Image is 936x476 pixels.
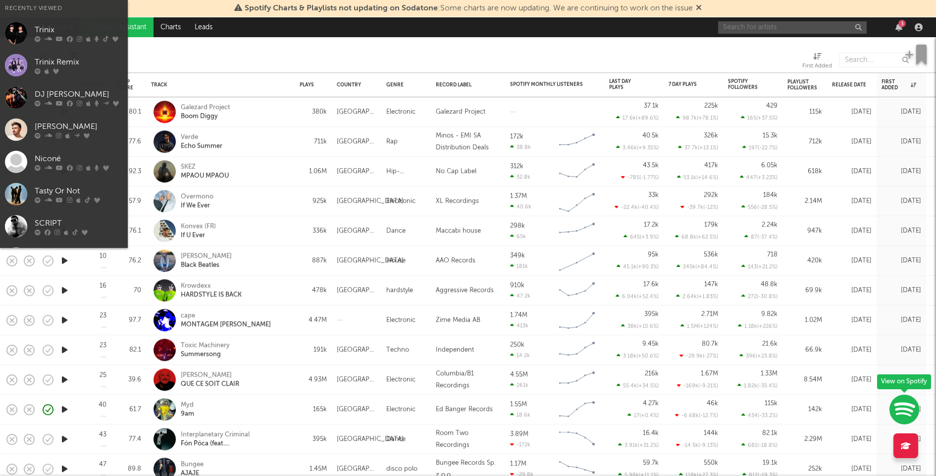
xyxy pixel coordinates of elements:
div: 38k ( +10.6 % ) [621,323,659,329]
div: [DATE] [882,463,921,475]
div: 312k [510,163,523,170]
div: 252k [787,463,822,475]
div: [PERSON_NAME] [35,121,123,133]
div: 447 ( +3.23 % ) [740,174,778,180]
div: [DATE] [882,106,921,118]
div: Electronic [386,374,416,386]
div: [DATE] [882,374,921,386]
div: 142k [787,404,822,416]
div: 89.8 [116,463,141,475]
div: No Cap Label [436,166,476,178]
div: 3.18k ( +50.6 % ) [617,353,659,359]
div: Galezard Project [436,106,485,118]
div: 15.3k [763,132,778,139]
div: MONTAGEM [PERSON_NAME] [181,320,271,329]
div: Niconé [35,153,123,165]
div: 38.8k [510,144,531,150]
svg: Chart title [555,427,599,452]
div: [DATE] [832,344,872,356]
div: Maccabi house [436,225,481,237]
div: -14.5k ( -9.13 % ) [676,442,718,448]
div: 261k [510,382,528,388]
div: Spotify Followers [728,78,763,90]
div: 711k [300,136,327,148]
div: 115k [787,106,822,118]
div: 55.4k ( +34.5 % ) [617,382,659,389]
a: Charts [154,17,188,37]
div: 4.55M [510,371,528,378]
div: 2.64k ( +1.83 % ) [676,293,718,299]
div: [DATE] [882,344,921,356]
div: [GEOGRAPHIC_DATA] [337,433,404,445]
div: 536k [704,251,718,258]
div: 1.82k ( -35.4 % ) [737,382,778,389]
a: Interplanetary CriminalFón Póca (feat. [GEOGRAPHIC_DATA]) [181,430,287,448]
a: KrowdexxHARDSTYLE IS BACK [181,282,242,299]
div: 4.47M [300,314,327,326]
div: 272 ( -30.8 % ) [741,293,778,299]
div: [GEOGRAPHIC_DATA] [337,404,376,416]
div: 76.1 [116,225,141,237]
a: [PERSON_NAME]QUE CE SOIT CLAIR [181,371,239,389]
div: [DATE] [832,433,872,445]
a: VerdeEcho Summer [181,133,222,151]
div: 681 ( -18.8 % ) [741,442,778,448]
div: 712k [787,136,822,148]
div: Fón Póca (feat. [GEOGRAPHIC_DATA]) [181,439,287,448]
div: 380k [300,106,327,118]
div: Playlist Followers [787,79,817,91]
div: Bungee [181,460,204,469]
div: 82.1 [116,344,141,356]
div: 550k [704,460,718,466]
div: 2.71M [701,311,718,317]
div: 45.1k ( +90.3 % ) [617,263,659,270]
div: 4.27k [643,400,659,407]
div: Genre [386,82,421,88]
div: 16 [100,283,106,290]
div: Dance [386,433,406,445]
div: Electronic [386,106,416,118]
div: Release Date [832,82,867,88]
div: [DATE] [882,166,921,178]
div: 18.6k [510,412,530,418]
div: [DATE] [832,404,872,416]
div: 184k [763,192,778,198]
div: SKEZ [181,163,229,172]
div: 37.1k [644,103,659,109]
div: Ed Banger Records [436,404,493,416]
div: 80.1 [116,106,141,118]
div: [DATE] [882,136,921,148]
div: 1.74M [510,312,527,318]
div: 413k [510,322,528,329]
div: HARDSTYLE IS BACK [181,291,242,299]
div: XL Recordings [436,195,479,207]
div: 10 [100,253,106,260]
div: [DATE] [832,285,872,297]
div: [DATE] [832,255,872,267]
div: 17.6k ( +89.6 % ) [616,115,659,121]
div: 59.7k [643,460,659,466]
div: [PERSON_NAME] [181,252,232,261]
div: 40 [99,402,106,409]
div: 3 [898,20,906,27]
div: -785 ( -1.77 % ) [621,174,659,180]
div: [DATE] [882,285,921,297]
div: Room Two Recordings [436,427,500,451]
svg: Chart title [555,367,599,392]
div: Trinix [35,24,123,36]
div: 179k [704,222,718,228]
div: [DATE] [832,106,872,118]
div: Tasty Or Not [35,185,123,197]
div: 2.14M [787,195,822,207]
div: 21.6k [762,341,778,347]
div: Electronic [386,195,416,207]
svg: Chart title [555,189,599,214]
div: 947k [787,225,822,237]
div: [DATE] [882,314,921,326]
div: 6.05k [761,162,778,169]
div: 1.5M ( +124 % ) [680,323,718,329]
div: 17.2k [644,222,659,228]
div: 43 [99,432,106,438]
div: 298k [510,223,525,229]
div: 2.29M [787,433,822,445]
